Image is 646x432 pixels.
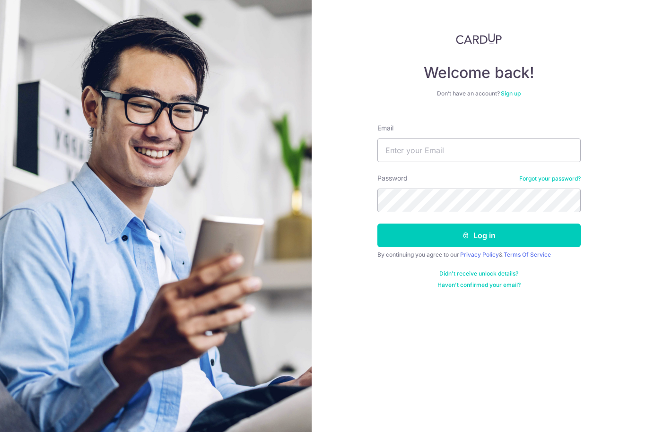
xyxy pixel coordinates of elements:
a: Terms Of Service [504,251,551,258]
a: Didn't receive unlock details? [439,270,518,277]
div: By continuing you agree to our & [377,251,581,259]
a: Forgot your password? [519,175,581,182]
a: Haven't confirmed your email? [437,281,521,289]
img: CardUp Logo [456,33,502,44]
label: Email [377,123,393,133]
a: Privacy Policy [460,251,499,258]
a: Sign up [501,90,521,97]
button: Log in [377,224,581,247]
input: Enter your Email [377,138,581,162]
h4: Welcome back! [377,63,581,82]
label: Password [377,173,408,183]
div: Don’t have an account? [377,90,581,97]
